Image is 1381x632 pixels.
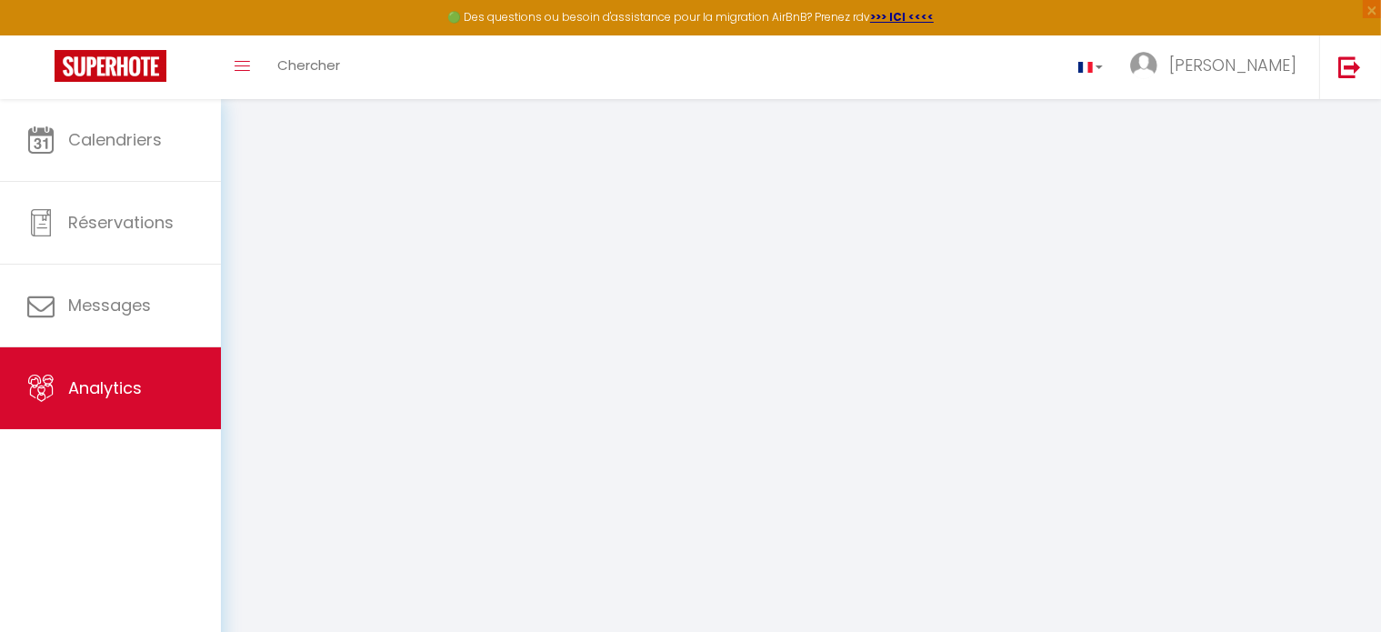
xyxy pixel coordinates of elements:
[870,9,934,25] a: >>> ICI <<<<
[55,50,166,82] img: Super Booking
[1116,35,1319,99] a: ... [PERSON_NAME]
[277,55,340,75] span: Chercher
[68,376,142,399] span: Analytics
[68,294,151,316] span: Messages
[1338,55,1361,78] img: logout
[68,211,174,234] span: Réservations
[1169,54,1296,76] span: [PERSON_NAME]
[264,35,354,99] a: Chercher
[68,128,162,151] span: Calendriers
[1130,52,1157,79] img: ...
